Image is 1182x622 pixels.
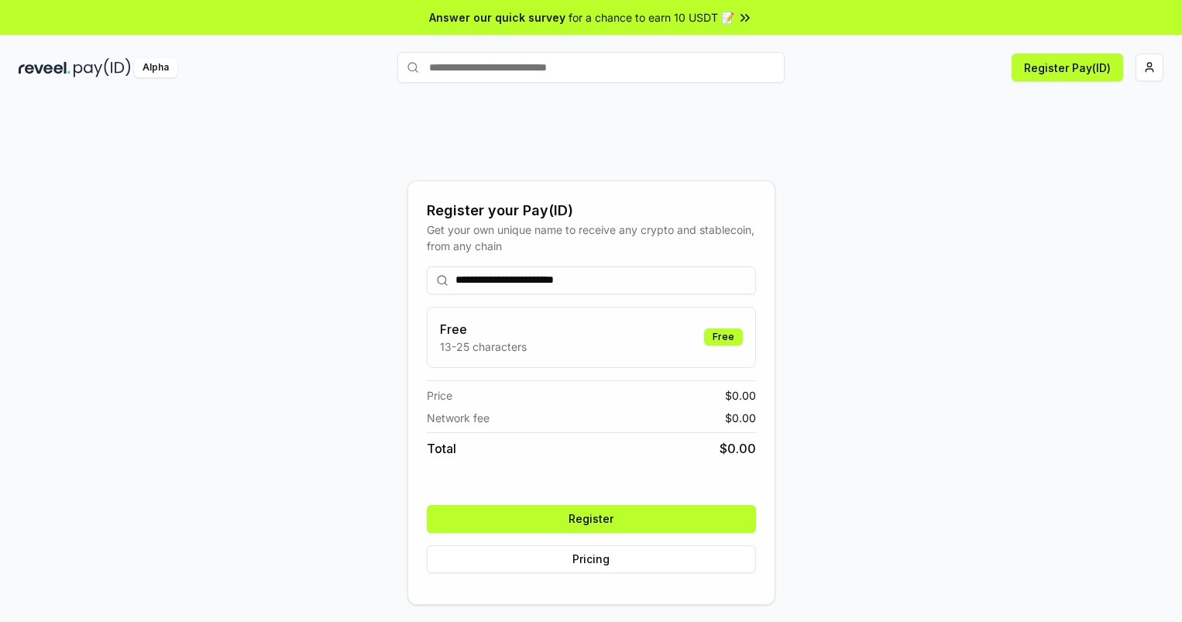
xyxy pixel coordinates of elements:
[427,222,756,254] div: Get your own unique name to receive any crypto and stablecoin, from any chain
[725,387,756,404] span: $ 0.00
[440,320,527,338] h3: Free
[19,58,70,77] img: reveel_dark
[427,387,452,404] span: Price
[134,58,177,77] div: Alpha
[720,439,756,458] span: $ 0.00
[427,505,756,533] button: Register
[429,9,565,26] span: Answer our quick survey
[704,328,743,345] div: Free
[569,9,734,26] span: for a chance to earn 10 USDT 📝
[440,338,527,355] p: 13-25 characters
[74,58,131,77] img: pay_id
[427,410,490,426] span: Network fee
[1012,53,1123,81] button: Register Pay(ID)
[427,200,756,222] div: Register your Pay(ID)
[427,545,756,573] button: Pricing
[427,439,456,458] span: Total
[725,410,756,426] span: $ 0.00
